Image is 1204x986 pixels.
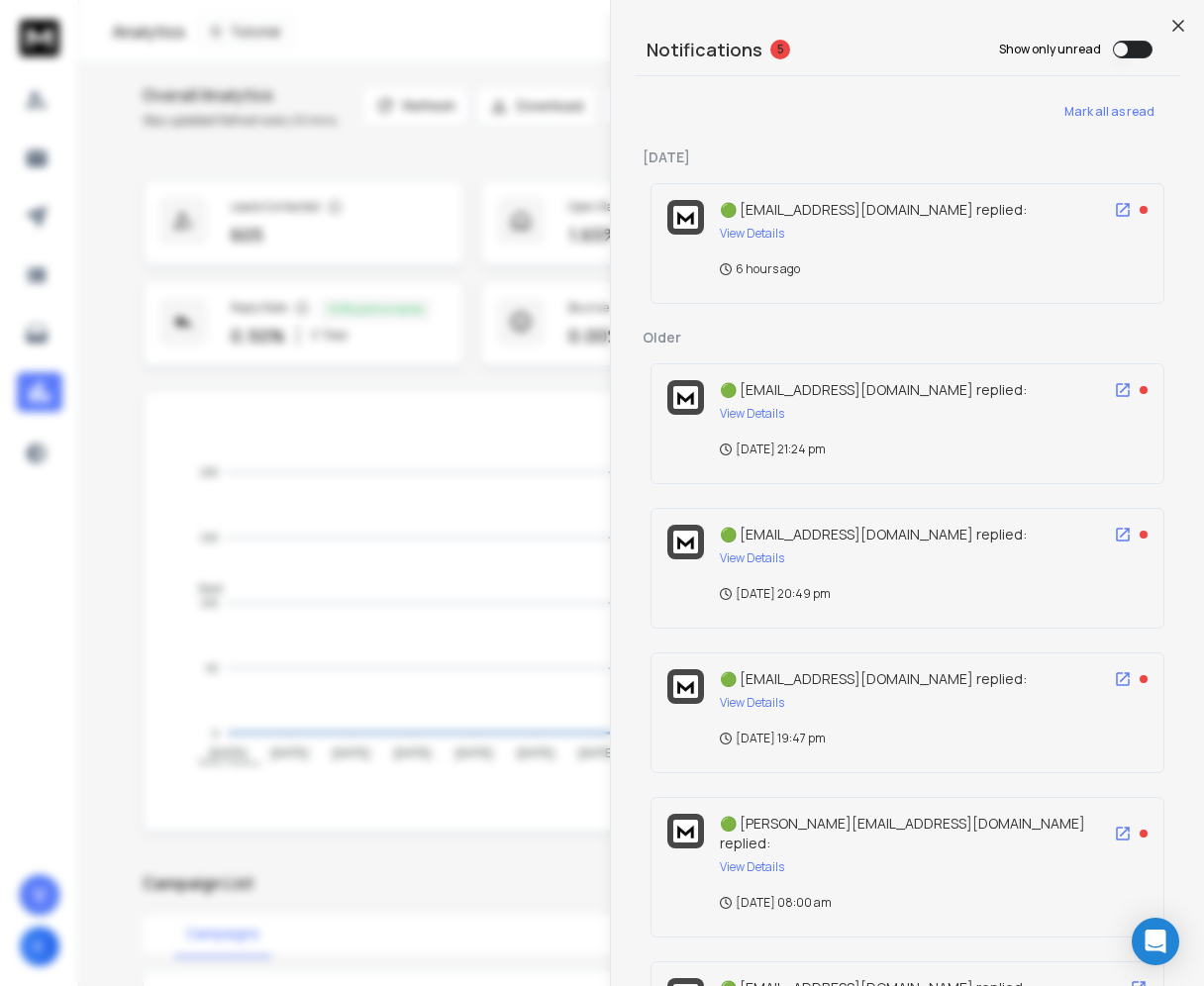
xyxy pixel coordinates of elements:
img: logo [673,386,698,409]
div: Open Intercom Messenger [1132,918,1179,965]
span: 🟢 [EMAIL_ADDRESS][DOMAIN_NAME] replied: [720,200,1027,219]
img: logo [673,820,698,842]
p: [DATE] 19:47 pm [720,731,826,746]
p: [DATE] [643,148,1172,167]
span: 🟢 [EMAIL_ADDRESS][DOMAIN_NAME] replied: [720,380,1027,399]
span: 🟢 [EMAIL_ADDRESS][DOMAIN_NAME] replied: [720,669,1027,688]
button: View Details [720,695,784,711]
button: View Details [720,859,784,875]
p: 6 hours ago [720,261,800,277]
p: [DATE] 20:49 pm [720,586,831,602]
span: 5 [770,40,790,59]
img: logo [673,206,698,229]
button: View Details [720,406,784,422]
button: View Details [720,226,784,242]
p: Older [643,328,1172,347]
span: 🟢 [PERSON_NAME][EMAIL_ADDRESS][DOMAIN_NAME] replied: [720,814,1085,852]
span: Mark all as read [1064,104,1154,120]
button: Mark all as read [1038,92,1180,132]
img: logo [673,531,698,553]
h3: Notifications [647,36,762,63]
button: View Details [720,550,784,566]
img: logo [673,675,698,698]
label: Show only unread [999,42,1101,57]
p: [DATE] 21:24 pm [720,442,826,457]
p: [DATE] 08:00 am [720,895,832,911]
span: 🟢 [EMAIL_ADDRESS][DOMAIN_NAME] replied: [720,525,1027,543]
